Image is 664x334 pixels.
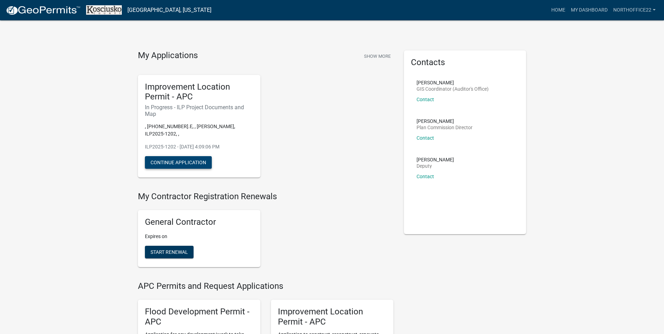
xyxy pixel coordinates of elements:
span: Start Renewal [151,249,188,255]
wm-registration-list-section: My Contractor Registration Renewals [138,192,393,273]
a: Home [548,4,568,17]
h4: My Applications [138,50,198,61]
button: Show More [361,50,393,62]
p: , [PHONE_NUMBER].E, , [PERSON_NAME], ILP2025-1202, , [145,123,253,138]
h5: General Contractor [145,217,253,227]
p: [PERSON_NAME] [417,80,489,85]
p: Plan Commission Director [417,125,473,130]
a: Contact [417,174,434,179]
button: Continue Application [145,156,212,169]
p: Deputy [417,163,454,168]
h5: Improvement Location Permit - APC [145,82,253,102]
h5: Flood Development Permit - APC [145,307,253,327]
p: ILP2025-1202 - [DATE] 4:09:06 PM [145,143,253,151]
p: Expires on [145,233,253,240]
a: My Dashboard [568,4,610,17]
a: Contact [417,135,434,141]
a: Northoffice22 [610,4,658,17]
a: [GEOGRAPHIC_DATA], [US_STATE] [127,4,211,16]
h4: APC Permits and Request Applications [138,281,393,291]
h5: Improvement Location Permit - APC [278,307,386,327]
p: [PERSON_NAME] [417,119,473,124]
h5: Contacts [411,57,519,68]
h6: In Progress - ILP Project Documents and Map [145,104,253,117]
img: Kosciusko County, Indiana [86,5,122,15]
a: Contact [417,97,434,102]
p: GIS Coordinator (Auditor's Office) [417,86,489,91]
button: Start Renewal [145,246,194,258]
h4: My Contractor Registration Renewals [138,192,393,202]
p: [PERSON_NAME] [417,157,454,162]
